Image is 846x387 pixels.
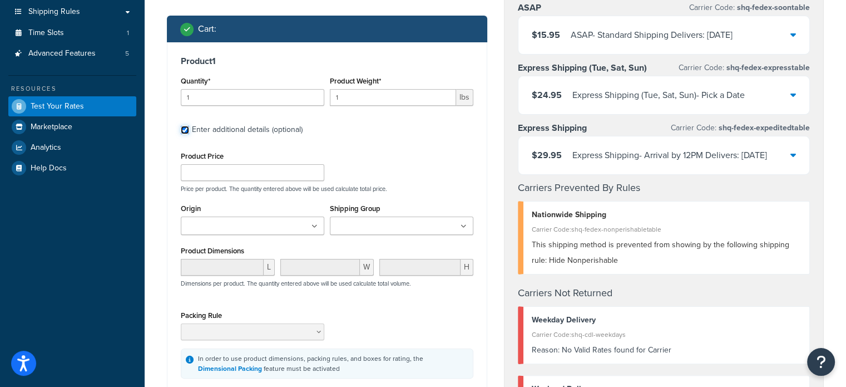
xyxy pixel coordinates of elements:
label: Shipping Group [330,204,380,213]
span: $15.95 [532,28,560,41]
span: This shipping method is prevented from showing by the following shipping rule: Hide Nonperishable [532,239,789,266]
span: Help Docs [31,164,67,173]
label: Quantity* [181,77,210,85]
a: Time Slots1 [8,23,136,43]
span: shq-fedex-expeditedtable [716,122,810,134]
span: Analytics [31,143,61,153]
div: In order to use product dimensions, packing rules, and boxes for rating, the feature must be acti... [198,354,423,374]
div: ASAP - Standard Shipping Delivers: [DATE] [571,27,733,43]
span: $24.95 [532,89,562,101]
a: Analytics [8,138,136,158]
span: Marketplace [31,123,72,132]
h3: ASAP [518,2,541,13]
span: 5 [125,49,129,58]
label: Product Weight* [330,77,381,85]
h2: Cart : [198,24,216,34]
div: Express Shipping (Tue, Sat, Sun) - Pick a Date [572,87,745,103]
h3: Express Shipping [518,123,587,134]
span: Reason: [532,344,560,356]
input: 0.00 [330,89,456,106]
span: $29.95 [532,149,562,161]
a: Test Your Rates [8,96,136,116]
h3: Product 1 [181,56,473,67]
div: Weekday Delivery [532,312,802,328]
li: Time Slots [8,23,136,43]
span: shq-fedex-soontable [735,2,810,13]
span: lbs [456,89,473,106]
div: Carrier Code: shq-cdl-weekdays [532,327,802,342]
label: Packing Rule [181,311,222,320]
span: H [461,259,473,276]
h3: Express Shipping (Tue, Sat, Sun) [518,62,647,74]
span: Advanced Features [28,49,96,58]
a: Help Docs [8,158,136,178]
span: L [264,259,275,276]
h4: Carriers Prevented By Rules [518,180,810,195]
label: Product Dimensions [181,247,244,255]
span: Shipping Rules [28,7,80,17]
span: 1 [127,28,129,38]
button: Open Resource Center [807,348,835,376]
label: Product Price [181,152,224,160]
input: 0.0 [181,89,324,106]
h4: Carriers Not Returned [518,286,810,301]
span: Test Your Rates [31,102,84,111]
a: Shipping Rules [8,2,136,22]
span: W [360,259,374,276]
p: Price per product. The quantity entered above will be used calculate total price. [178,185,476,193]
div: No Valid Rates found for Carrier [532,342,802,358]
div: Carrier Code: shq-fedex-nonperishabletable [532,222,802,237]
input: Enter additional details (optional) [181,126,189,134]
span: Time Slots [28,28,64,38]
p: Carrier Code: [671,120,810,136]
p: Dimensions per product. The quantity entered above will be used calculate total volume. [178,280,411,287]
a: Marketplace [8,117,136,137]
label: Origin [181,204,201,213]
a: Dimensional Packing [198,364,262,374]
div: Resources [8,84,136,94]
div: Enter additional details (optional) [192,122,303,138]
li: Advanced Features [8,43,136,64]
span: shq-fedex-expresstable [724,62,810,74]
p: Carrier Code: [679,60,810,76]
div: Nationwide Shipping [532,207,802,223]
a: Advanced Features5 [8,43,136,64]
div: Express Shipping - Arrival by 12PM Delivers: [DATE] [572,148,767,163]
